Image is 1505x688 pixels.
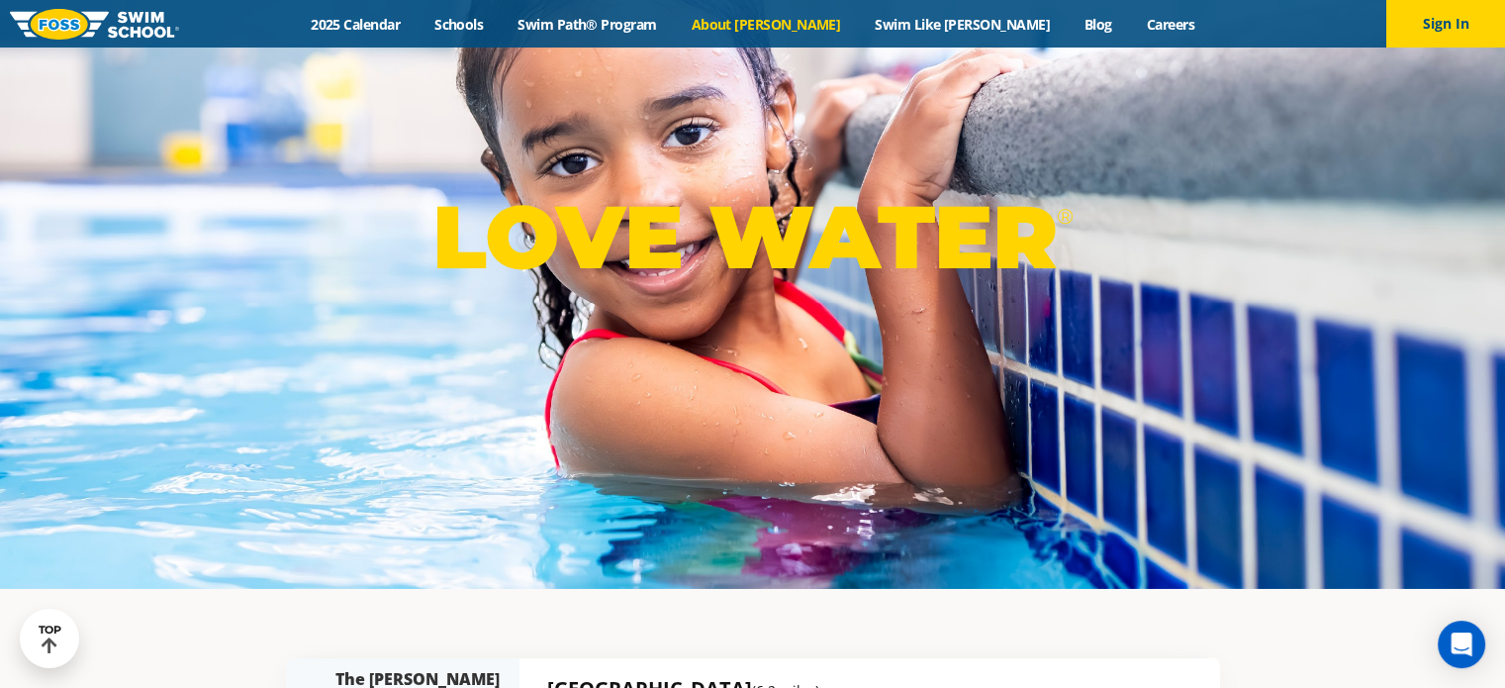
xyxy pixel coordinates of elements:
[294,15,418,34] a: 2025 Calendar
[418,15,501,34] a: Schools
[1438,621,1485,668] div: Open Intercom Messenger
[10,9,179,40] img: FOSS Swim School Logo
[1067,15,1129,34] a: Blog
[674,15,858,34] a: About [PERSON_NAME]
[1129,15,1211,34] a: Careers
[39,624,61,654] div: TOP
[432,184,1073,290] p: LOVE WATER
[1057,204,1073,229] sup: ®
[858,15,1068,34] a: Swim Like [PERSON_NAME]
[501,15,674,34] a: Swim Path® Program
